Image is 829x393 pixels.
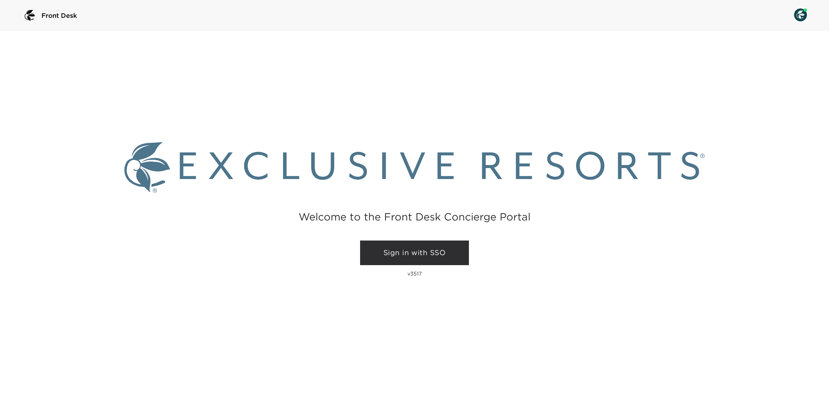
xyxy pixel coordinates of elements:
[22,8,38,23] img: logo
[360,241,469,265] a: Sign in with SSO
[41,11,77,20] span: Front Desk
[407,270,422,277] p: v3517
[299,212,530,222] h2: Welcome to the Front Desk Concierge Portal
[124,142,705,193] img: Exclusive Resorts logo
[794,8,807,21] img: User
